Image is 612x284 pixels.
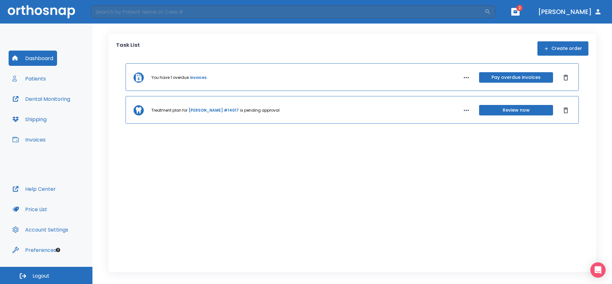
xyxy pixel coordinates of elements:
button: Dismiss [561,73,571,83]
div: Open Intercom Messenger [590,262,606,278]
button: Help Center [9,181,60,197]
button: Create order [537,41,588,56]
button: Invoices [9,132,49,147]
button: Price List [9,202,51,217]
button: Preferences [9,242,60,258]
span: 2 [516,5,523,11]
p: Treatment plan for [151,107,187,113]
button: Dental Monitoring [9,91,74,107]
button: Dashboard [9,51,57,66]
button: Shipping [9,112,50,127]
a: invoices [190,75,207,80]
p: is pending approval [240,107,280,113]
button: Dismiss [561,105,571,115]
p: Task List [116,41,140,56]
button: Patients [9,71,50,86]
button: Pay overdue invoices [479,72,553,83]
img: Orthosnap [8,5,75,18]
span: Logout [33,273,49,280]
input: Search by Patient Name or Case # [91,5,484,18]
p: You have 1 overdue [151,75,189,80]
button: [PERSON_NAME] [535,6,604,17]
button: Review now [479,105,553,115]
button: Account Settings [9,222,72,237]
a: [PERSON_NAME] #14017 [189,107,239,113]
div: Tooltip anchor [55,247,61,253]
